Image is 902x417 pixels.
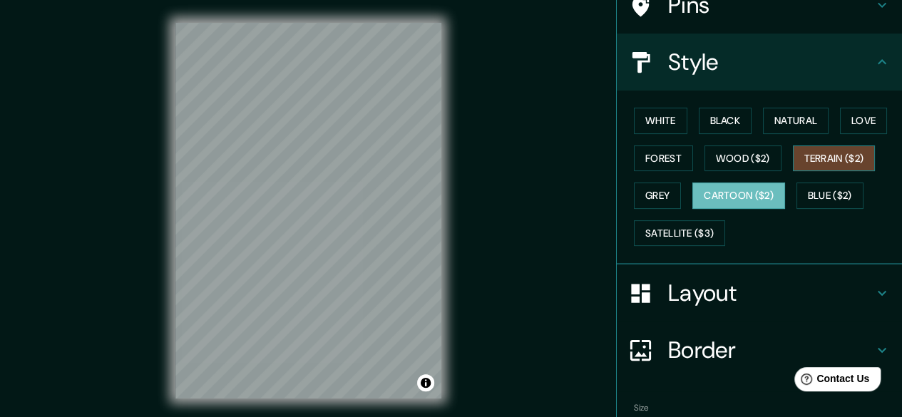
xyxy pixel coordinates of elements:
div: Style [617,34,902,91]
h4: Style [668,48,873,76]
button: Toggle attribution [417,374,434,391]
button: Grey [634,182,681,209]
label: Size [634,402,649,414]
button: White [634,108,687,134]
h4: Layout [668,279,873,307]
button: Love [840,108,887,134]
div: Layout [617,264,902,321]
button: Terrain ($2) [793,145,876,172]
h4: Border [668,336,873,364]
div: Border [617,321,902,379]
button: Natural [763,108,829,134]
button: Blue ($2) [796,182,863,209]
iframe: Help widget launcher [775,361,886,401]
canvas: Map [175,23,441,398]
button: Forest [634,145,693,172]
button: Satellite ($3) [634,220,725,247]
button: Black [699,108,752,134]
button: Cartoon ($2) [692,182,785,209]
button: Wood ($2) [704,145,781,172]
